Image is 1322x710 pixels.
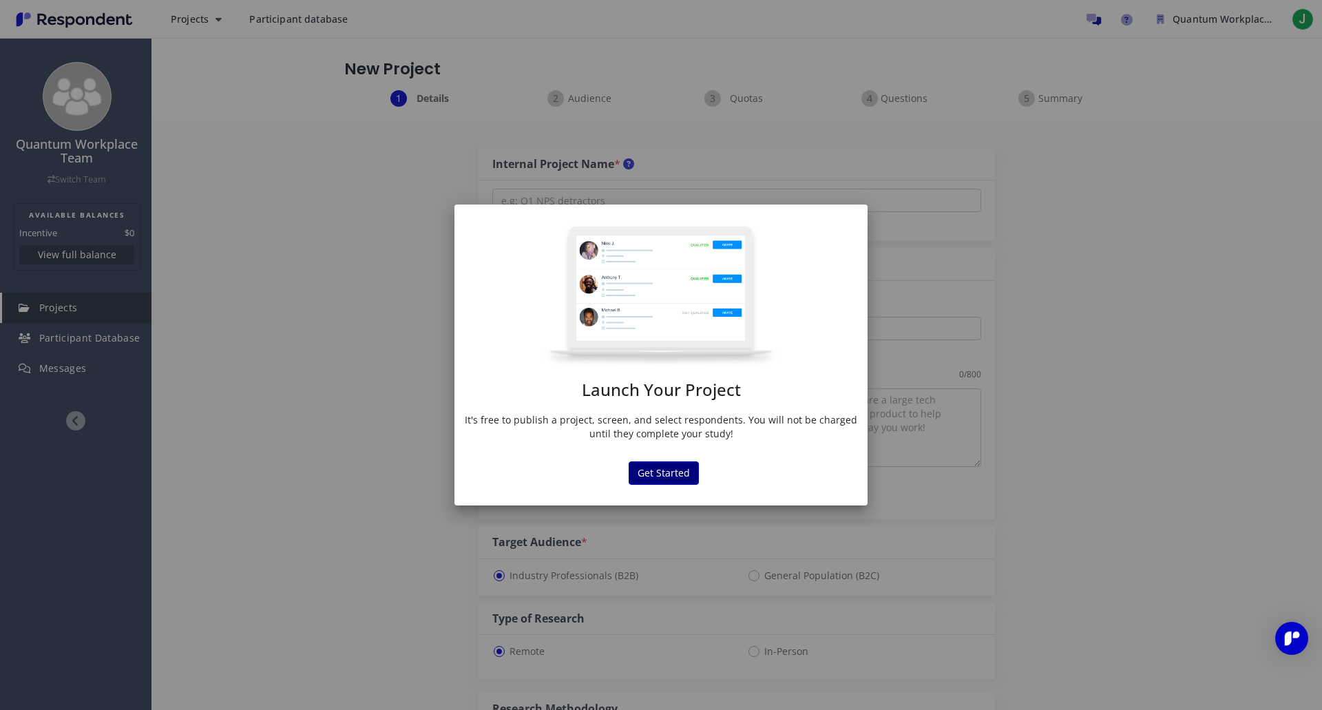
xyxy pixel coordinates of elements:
div: Open Intercom Messenger [1275,622,1308,655]
p: It's free to publish a project, screen, and select respondents. You will not be charged until the... [465,413,857,441]
img: project-modal.png [543,225,779,367]
button: Get Started [629,461,699,485]
h1: Launch Your Project [465,381,857,399]
md-dialog: Launch Your ... [454,205,868,505]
